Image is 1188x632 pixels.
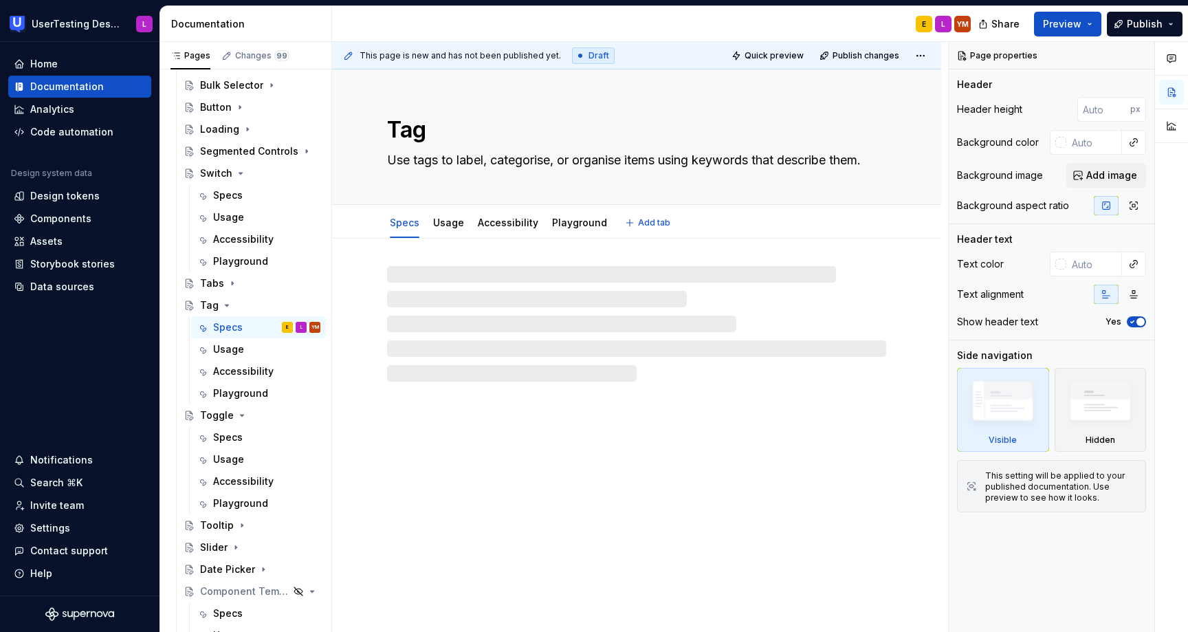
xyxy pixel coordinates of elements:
a: Tag [178,294,326,316]
div: Playground [213,254,268,268]
span: 99 [274,50,289,61]
div: Specs [213,188,243,202]
a: Tabs [178,272,326,294]
button: UserTesting Design SystemL [3,9,157,39]
a: Date Picker [178,558,326,580]
a: Accessibility [191,228,326,250]
img: 41adf70f-fc1c-4662-8e2d-d2ab9c673b1b.png [10,16,26,32]
div: Playground [213,497,268,510]
a: Playground [552,217,607,228]
div: L [142,19,146,30]
a: Component Template [178,580,326,602]
div: Usage [428,208,470,237]
div: Usage [213,453,244,466]
div: Visible [957,368,1049,452]
a: Button [178,96,326,118]
a: Code automation [8,121,151,143]
div: Tag [200,298,219,312]
div: E [922,19,926,30]
div: Help [30,567,52,580]
svg: Supernova Logo [45,607,114,621]
a: Specs [390,217,419,228]
button: Share [971,12,1028,36]
input: Auto [1066,252,1122,276]
div: Header height [957,102,1022,116]
div: Show header text [957,315,1038,329]
div: L [941,19,945,30]
div: Design tokens [30,189,100,203]
button: Quick preview [727,46,810,65]
div: E [286,320,289,334]
a: Components [8,208,151,230]
textarea: Use tags to label, categorise, or organise items using keywords that describe them. [384,149,883,171]
span: Publish [1127,17,1163,31]
span: Preview [1043,17,1081,31]
a: Usage [191,206,326,228]
div: UserTesting Design System [32,17,120,31]
button: Publish changes [815,46,905,65]
div: Specs [213,431,243,444]
div: Changes [235,50,289,61]
a: Settings [8,517,151,539]
div: Hidden [1055,368,1147,452]
div: Playground [547,208,613,237]
div: Assets [30,235,63,248]
a: Specs [191,184,326,206]
a: Usage [191,448,326,470]
div: Text color [957,257,1004,271]
div: Design system data [11,168,92,179]
a: Accessibility [478,217,538,228]
div: Data sources [30,280,94,294]
span: Add tab [638,217,670,228]
a: Bulk Selector [178,74,326,96]
div: Settings [30,521,70,535]
div: Accessibility [213,232,274,246]
div: Visible [989,435,1017,446]
a: Accessibility [191,360,326,382]
div: Background image [957,168,1043,182]
div: Toggle [200,408,234,422]
div: Button [200,100,232,114]
button: Publish [1107,12,1182,36]
span: Draft [588,50,609,61]
a: Specs [191,602,326,624]
div: Storybook stories [30,257,115,271]
div: Specs [384,208,425,237]
div: Specs [213,607,243,620]
div: Usage [213,210,244,224]
span: Quick preview [745,50,804,61]
p: px [1130,104,1141,115]
a: Invite team [8,494,151,516]
a: Data sources [8,276,151,298]
a: Accessibility [191,470,326,492]
a: SpecsELYM [191,316,326,338]
div: L [300,320,302,334]
button: Contact support [8,540,151,562]
div: Date Picker [200,563,255,576]
div: Header text [957,232,1013,246]
span: Add image [1086,168,1137,182]
span: This page is new and has not been published yet. [360,50,561,61]
div: Slider [200,541,228,554]
div: Side navigation [957,349,1033,362]
a: Usage [191,338,326,360]
div: Components [30,212,91,226]
div: Notifications [30,453,93,467]
div: Pages [170,50,210,61]
div: Switch [200,166,232,180]
div: Hidden [1086,435,1115,446]
button: Help [8,563,151,585]
div: Accessibility [213,475,274,488]
a: Tooltip [178,514,326,536]
textarea: Tag [384,113,883,146]
div: Bulk Selector [200,78,263,92]
span: Publish changes [833,50,899,61]
a: Home [8,53,151,75]
div: Background aspect ratio [957,199,1069,213]
label: Yes [1105,316,1121,327]
a: Analytics [8,98,151,120]
div: Specs [213,320,243,334]
a: Design tokens [8,185,151,207]
button: Notifications [8,449,151,471]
